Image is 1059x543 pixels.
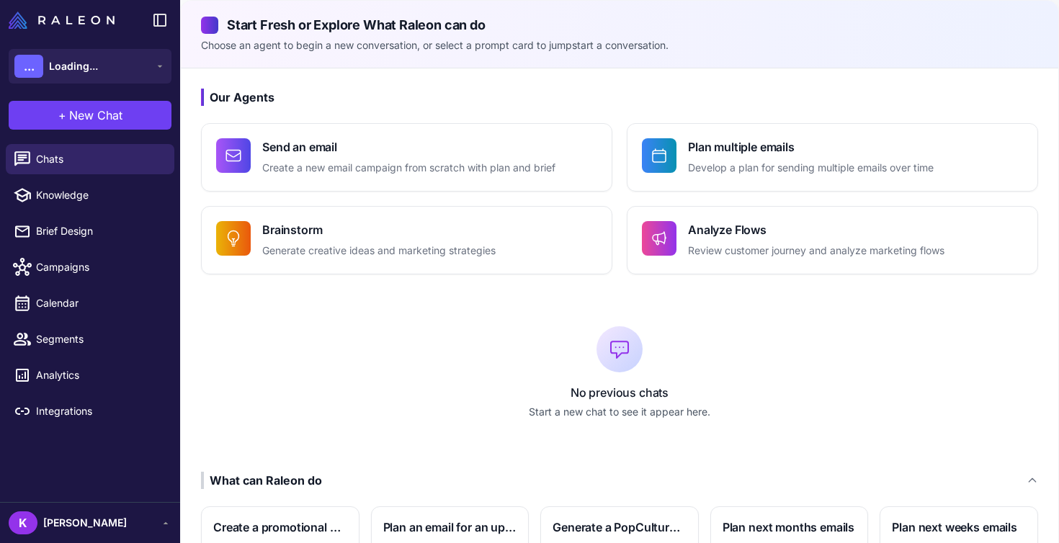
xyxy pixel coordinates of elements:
[383,519,517,536] h3: Plan an email for an upcoming holiday
[627,123,1038,192] button: Plan multiple emailsDevelop a plan for sending multiple emails over time
[553,519,687,536] h3: Generate a PopCulture themed brief
[213,519,347,536] h3: Create a promotional brief and email
[36,367,163,383] span: Analytics
[9,12,115,29] img: Raleon Logo
[6,288,174,318] a: Calendar
[14,55,43,78] div: ...
[201,384,1038,401] p: No previous chats
[262,160,555,176] p: Create a new email campaign from scratch with plan and brief
[201,15,1038,35] h2: Start Fresh or Explore What Raleon can do
[6,180,174,210] a: Knowledge
[43,515,127,531] span: [PERSON_NAME]
[262,221,496,238] h4: Brainstorm
[6,324,174,354] a: Segments
[627,206,1038,274] button: Analyze FlowsReview customer journey and analyze marketing flows
[36,331,163,347] span: Segments
[69,107,122,124] span: New Chat
[723,519,857,536] h3: Plan next months emails
[6,360,174,390] a: Analytics
[36,187,163,203] span: Knowledge
[201,206,612,274] button: BrainstormGenerate creative ideas and marketing strategies
[6,216,174,246] a: Brief Design
[688,243,944,259] p: Review customer journey and analyze marketing flows
[688,221,944,238] h4: Analyze Flows
[201,404,1038,420] p: Start a new chat to see it appear here.
[36,403,163,419] span: Integrations
[6,144,174,174] a: Chats
[36,151,163,167] span: Chats
[201,123,612,192] button: Send an emailCreate a new email campaign from scratch with plan and brief
[9,101,171,130] button: +New Chat
[892,519,1026,536] h3: Plan next weeks emails
[9,12,120,29] a: Raleon Logo
[36,223,163,239] span: Brief Design
[6,396,174,426] a: Integrations
[688,160,934,176] p: Develop a plan for sending multiple emails over time
[36,295,163,311] span: Calendar
[49,58,98,74] span: Loading...
[6,252,174,282] a: Campaigns
[262,138,555,156] h4: Send an email
[9,511,37,534] div: K
[201,472,322,489] div: What can Raleon do
[688,138,934,156] h4: Plan multiple emails
[201,37,1038,53] p: Choose an agent to begin a new conversation, or select a prompt card to jumpstart a conversation.
[36,259,163,275] span: Campaigns
[201,89,1038,106] h3: Our Agents
[262,243,496,259] p: Generate creative ideas and marketing strategies
[58,107,66,124] span: +
[9,49,171,84] button: ...Loading...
